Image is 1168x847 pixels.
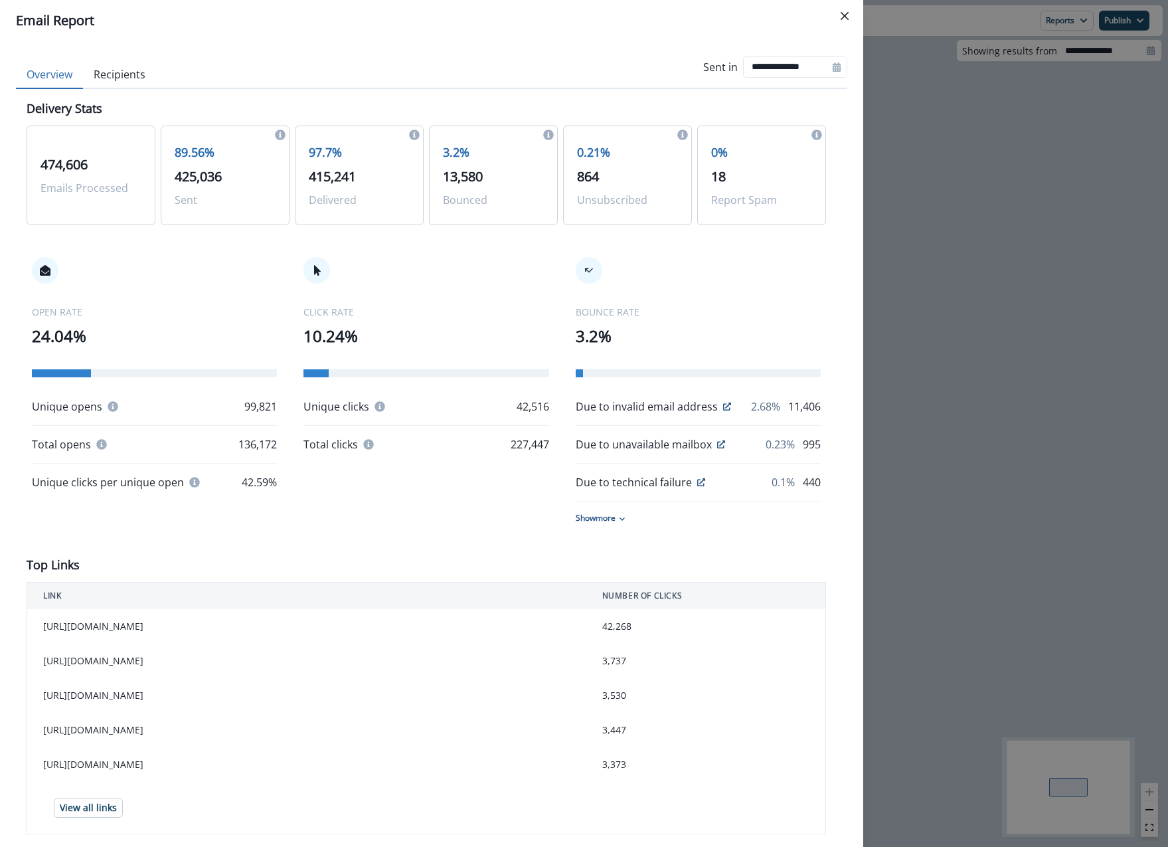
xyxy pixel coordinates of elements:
p: 89.56% [175,143,276,161]
p: 0.1% [772,474,795,490]
p: Delivery Stats [27,100,102,118]
p: OPEN RATE [32,305,277,319]
p: 3.2% [443,143,544,161]
th: LINK [27,583,586,610]
p: View all links [60,802,117,814]
span: 864 [577,167,599,185]
td: [URL][DOMAIN_NAME] [27,609,586,644]
span: 425,036 [175,167,222,185]
p: Total clicks [303,436,358,452]
p: 99,821 [244,399,277,415]
p: Unique clicks per unique open [32,474,184,490]
p: Unsubscribed [577,192,678,208]
p: 24.04% [32,324,277,348]
span: 474,606 [41,155,88,173]
button: Overview [16,61,83,89]
td: 3,530 [586,678,826,713]
p: Due to invalid email address [576,399,718,415]
p: Top Links [27,556,80,574]
p: Sent [175,192,276,208]
td: 42,268 [586,609,826,644]
p: Due to technical failure [576,474,692,490]
p: BOUNCE RATE [576,305,821,319]
button: Close [834,5,855,27]
p: Show more [576,512,616,524]
p: 995 [803,436,821,452]
p: 3.2% [576,324,821,348]
p: Sent in [703,59,738,75]
span: 18 [711,167,726,185]
p: 440 [803,474,821,490]
p: 42.59% [242,474,277,490]
button: View all links [54,798,123,818]
p: 0% [711,143,812,161]
p: 42,516 [517,399,549,415]
td: [URL][DOMAIN_NAME] [27,678,586,713]
td: [URL][DOMAIN_NAME] [27,644,586,678]
p: 0.23% [766,436,795,452]
p: Delivered [309,192,410,208]
span: 13,580 [443,167,483,185]
p: Unique opens [32,399,102,415]
p: 0.21% [577,143,678,161]
p: 227,447 [511,436,549,452]
p: Report Spam [711,192,812,208]
p: Due to unavailable mailbox [576,436,712,452]
th: NUMBER OF CLICKS [586,583,826,610]
p: Bounced [443,192,544,208]
p: 136,172 [238,436,277,452]
span: 415,241 [309,167,356,185]
button: Recipients [83,61,156,89]
p: 10.24% [303,324,548,348]
p: Emails Processed [41,180,141,196]
p: CLICK RATE [303,305,548,319]
p: 2.68% [751,399,780,415]
p: 97.7% [309,143,410,161]
td: 3,373 [586,747,826,782]
div: Email Report [16,11,847,31]
p: Total opens [32,436,91,452]
p: Unique clicks [303,399,369,415]
td: 3,737 [586,644,826,678]
td: [URL][DOMAIN_NAME] [27,713,586,747]
td: [URL][DOMAIN_NAME] [27,747,586,782]
p: 11,406 [788,399,821,415]
td: 3,447 [586,713,826,747]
